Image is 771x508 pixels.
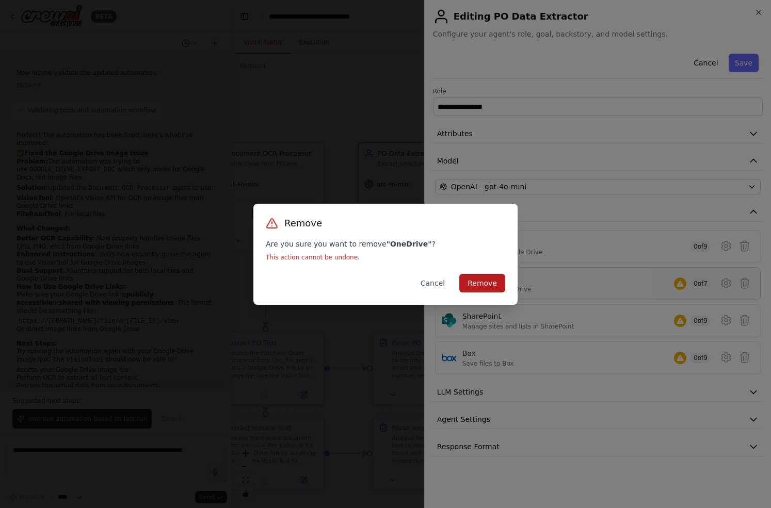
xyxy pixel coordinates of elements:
[412,274,453,292] button: Cancel
[266,239,505,249] p: Are you sure you want to remove ?
[284,216,322,231] h3: Remove
[387,240,432,248] strong: " OneDrive "
[459,274,505,292] button: Remove
[266,253,505,261] p: This action cannot be undone.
